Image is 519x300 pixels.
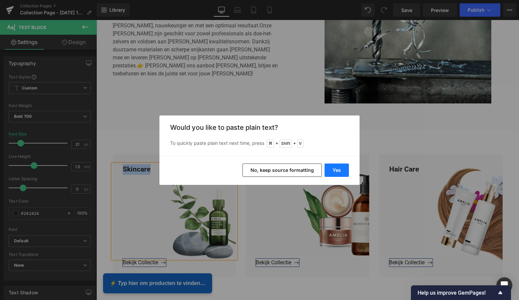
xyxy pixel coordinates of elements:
[159,239,203,247] a: Bekijk Collectie
[418,289,504,297] button: Show survey - Help us improve GemPages!
[293,239,336,247] a: Bekijk Collectie
[149,144,273,239] div: Body Care
[16,144,140,239] div: Skincare
[280,139,292,147] span: Shift
[297,139,304,147] span: V
[170,123,349,131] h3: Would you like to paste plain text?
[283,144,406,239] div: Hair Care
[293,140,296,147] span: +
[418,290,496,296] span: Help us improve GemPages!
[293,239,336,246] span: Bekijk Collectie
[26,239,70,247] a: Bekijk Collectie
[325,164,349,177] button: Yes
[159,239,203,246] span: Bekijk Collectie
[170,139,349,147] p: To quickly paste plain text next time, press
[276,140,278,147] span: +
[26,239,70,246] span: Bekijk Collectie
[496,277,512,293] div: Open Intercom Messenger
[13,259,109,268] span: ⚡ Typ hier om producten te vinden…
[242,164,322,177] button: No, keep source formatting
